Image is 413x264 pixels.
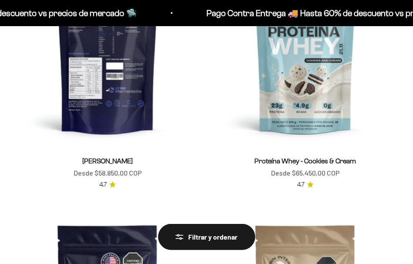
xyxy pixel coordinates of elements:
[297,180,305,190] span: 4.7
[297,180,314,190] a: 4.74.7 de 5.0 estrellas
[271,167,340,179] sale-price: Desde $65.450,00 COP
[82,157,133,165] a: [PERSON_NAME]
[176,231,238,243] div: Filtrar y ordenar
[74,167,142,179] sale-price: Desde $58.850,00 COP
[99,180,107,190] span: 4.7
[255,157,356,165] a: Proteína Whey - Cookies & Cream
[158,224,255,250] button: Filtrar y ordenar
[99,180,116,190] a: 4.74.7 de 5.0 estrellas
